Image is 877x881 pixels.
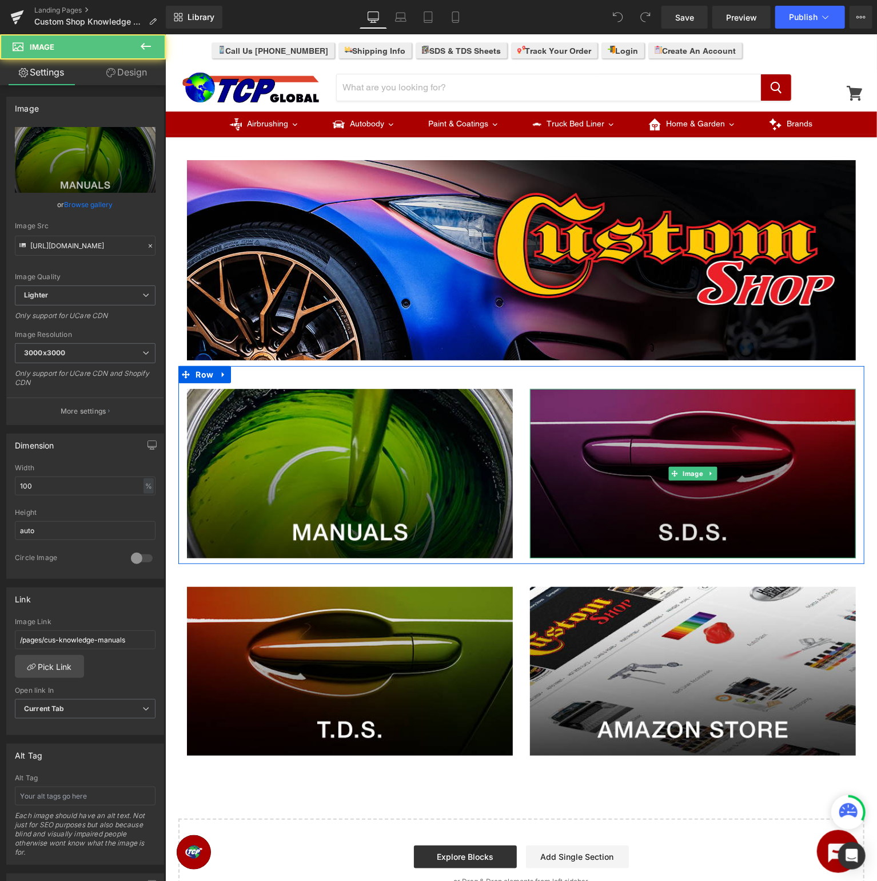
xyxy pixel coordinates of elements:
[65,84,77,96] img: Airbrushing
[172,40,596,66] input: Search
[264,84,324,96] span: Paint & Coatings
[489,11,497,19] img: clipboard.svg
[185,84,220,96] span: Autobody
[850,6,872,29] button: More
[361,811,464,834] a: Add Single Section
[634,6,657,29] button: Redo
[34,6,166,15] a: Landing Pages
[352,11,360,19] img: destination.svg
[467,77,587,106] a: Home & GardenHome & Garden
[28,332,51,349] span: Row
[437,9,479,24] a: Login
[61,406,106,416] p: More settings
[82,84,123,96] span: Airbrushing
[484,9,577,24] a: Create An Account
[15,618,156,626] div: Image Link
[24,348,65,357] b: 3000x3000
[15,744,42,760] div: Alt Tag
[15,236,156,256] input: Link
[15,553,119,565] div: Circle Image
[15,199,156,211] div: or
[11,801,46,835] iframe: Button to open loyalty program pop-up
[188,12,214,22] span: Library
[249,811,352,834] a: Explore Blocks
[607,6,629,29] button: Undo
[15,509,156,517] div: Height
[47,9,169,24] a: Call Us [PHONE_NUMBER]
[838,842,866,870] div: Open Intercom Messenger
[85,59,168,85] a: Design
[789,13,818,22] span: Publish
[726,11,757,23] span: Preview
[51,332,66,349] a: Expand / Collapse
[15,331,156,339] div: Image Resolution
[65,195,113,215] a: Browse gallery
[484,84,496,96] img: Home & Garden
[47,77,150,106] a: AirbrushingAirbrushing
[604,84,616,96] img: Brands
[174,9,246,24] a: Shipping Info
[15,787,156,805] input: Your alt tags go here
[540,432,552,446] a: Expand / Collapse
[24,291,48,299] b: Lighter
[168,84,180,96] img: Autobody
[15,311,156,328] div: Only support for UCare CDN
[587,77,665,106] a: Brands Brands
[443,11,451,19] img: log-in.svg
[15,686,156,695] div: Open link In
[15,811,156,864] div: Each image should have an alt text. Not just for SEO purposes but also because blind and visually...
[387,6,414,29] a: Laptop
[15,521,156,540] input: auto
[166,6,222,29] a: New Library
[143,478,154,494] div: %
[15,434,54,450] div: Dimension
[257,11,265,19] img: checklist.svg
[15,630,156,649] input: https://your-shop.myshopify.com
[7,398,164,424] button: More settings
[414,6,442,29] a: Tablet
[382,84,440,96] span: Truck Bed Liner
[15,655,84,678] a: Pick Link
[712,6,771,29] a: Preview
[15,273,156,281] div: Image Quality
[31,843,681,851] p: or Drag & Drop elements from left sidebar
[53,11,61,19] img: smartphone.svg
[251,9,342,24] a: SDS & TDS Sheets
[346,9,432,24] a: Track Your Order
[442,6,469,29] a: Mobile
[368,86,376,94] img: Truck Bed Liner
[622,84,648,96] span: Brands
[675,11,694,23] span: Save
[15,97,39,113] div: Image
[15,369,156,395] div: Only support for UCare CDN and Shopify CDN
[150,77,246,106] a: AutobodyAutobody
[350,77,467,106] a: Truck Bed LinerTruck Bed Liner
[596,40,626,66] button: Search
[501,84,560,96] span: Home & Garden
[515,432,540,446] span: Image
[24,704,65,713] b: Current Tab
[15,477,156,495] input: auto
[34,17,144,26] span: Custom Shop Knowledge Base
[180,11,188,19] img: delivery-truck_4009be93-b750-4772-8b50-7d9b6cf6188a.svg
[30,42,54,51] span: Image
[15,464,156,472] div: Width
[246,77,350,106] a: Paint & Coatings
[15,774,156,782] div: Alt Tag
[775,6,845,29] button: Publish
[15,588,31,604] div: Link
[360,6,387,29] a: Desktop
[15,222,156,230] div: Image Src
